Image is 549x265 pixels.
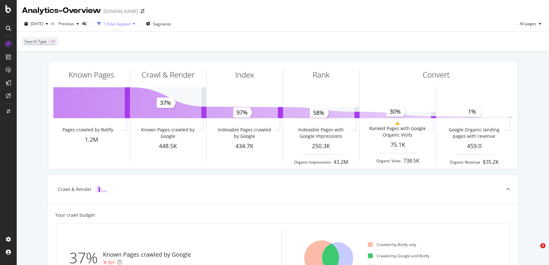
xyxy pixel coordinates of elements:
[206,142,283,150] div: 434.7K
[24,39,47,44] span: Search Type
[143,19,174,29] button: Segments
[56,19,82,29] button: Previous
[51,37,55,46] span: All
[141,9,144,14] div: arrow-right-arrow-left
[313,69,330,80] div: Rank
[62,127,113,133] div: Pages crawled by Botify
[139,127,197,139] div: Known Pages crawled by Google
[103,251,191,259] div: Known Pages crawled by Google
[334,158,348,166] div: 43.2M
[142,69,195,80] div: Crawl & Render
[235,69,254,80] div: Index
[58,186,92,193] div: Crawl & Render
[130,142,206,150] div: 448.5K
[368,242,416,247] div: Crawled by Botify only
[215,127,273,139] div: Indexable Pages crawled by Google
[53,136,130,144] div: 1.2M
[55,212,95,218] div: Your crawl budget
[97,186,107,192] img: block-icon
[56,21,74,26] span: Previous
[48,39,50,44] span: =
[22,5,101,16] div: Analytics - Overview
[153,21,171,27] span: Segments
[540,243,545,248] span: 1
[292,127,350,139] div: Indexable Pages with Google Impressions
[104,21,130,27] div: 1 Filter Applied
[104,8,138,14] div: [DOMAIN_NAME]
[527,243,543,259] iframe: Intercom live chat
[69,69,114,80] div: Known Pages
[95,19,138,29] button: 1 Filter Applied
[294,159,331,165] div: Organic Impressions
[22,19,51,29] button: [DATE]
[517,19,544,29] button: All pages
[283,142,359,150] div: 250.3K
[51,21,56,26] span: vs
[368,253,429,259] div: Crawled by Google and Botify
[31,21,43,26] span: 2025 Oct. 4th
[517,21,536,26] span: All pages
